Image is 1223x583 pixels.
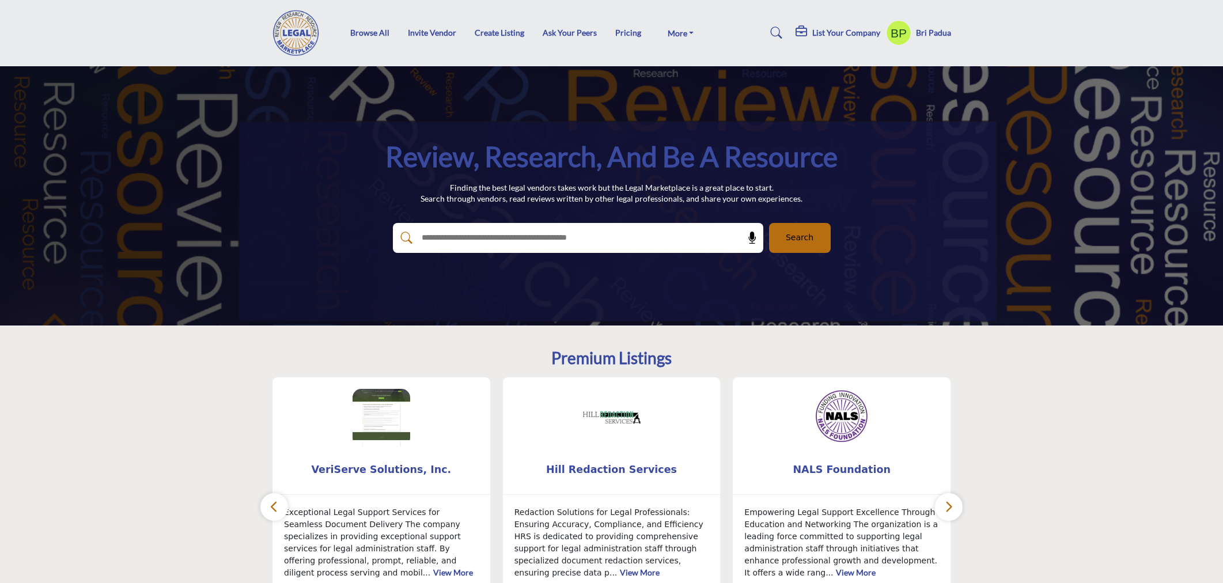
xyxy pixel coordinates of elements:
a: Pricing [615,28,641,37]
div: List Your Company [796,26,880,40]
span: ... [826,568,833,577]
p: Finding the best legal vendors takes work but the Legal Marketplace is a great place to start. [421,182,802,194]
h5: Bri Padua [916,27,951,39]
a: Invite Vendor [408,28,456,37]
button: Show hide supplier dropdown [886,20,911,46]
img: VeriServe Solutions, Inc. [353,389,410,446]
b: Hill Redaction Services [520,455,703,485]
img: Hill Redaction Services [583,389,641,446]
a: Search [759,24,790,42]
h2: Premium Listings [551,349,672,368]
span: Search [786,232,813,244]
a: VeriServe Solutions, Inc. [272,455,490,485]
p: Exceptional Legal Support Services for Seamless Document Delivery The company specializes in prov... [284,506,479,579]
a: View More [620,567,660,577]
p: Empowering Legal Support Excellence Through Education and Networking The organization is a leadin... [744,506,939,579]
b: VeriServe Solutions, Inc. [290,455,473,485]
b: NALS Foundation [750,455,933,485]
a: View More [836,567,876,577]
img: Site Logo [272,10,326,56]
span: NALS Foundation [750,462,933,477]
a: Ask Your Peers [543,28,597,37]
span: VeriServe Solutions, Inc. [290,462,473,477]
a: Create Listing [475,28,524,37]
span: ... [423,568,430,577]
img: NALS Foundation [813,389,870,446]
h5: List Your Company [812,28,880,38]
a: More [660,25,702,41]
span: ... [609,568,617,577]
a: NALS Foundation [733,455,951,485]
h1: Review, Research, and be a Resource [385,139,838,175]
a: View More [433,567,473,577]
a: Browse All [350,28,389,37]
p: Search through vendors, read reviews written by other legal professionals, and share your own exp... [421,193,802,205]
button: Search [769,223,831,253]
a: Hill Redaction Services [503,455,721,485]
span: Hill Redaction Services [520,462,703,477]
p: Redaction Solutions for Legal Professionals: Ensuring Accuracy, Compliance, and Efficiency HRS is... [514,506,709,579]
